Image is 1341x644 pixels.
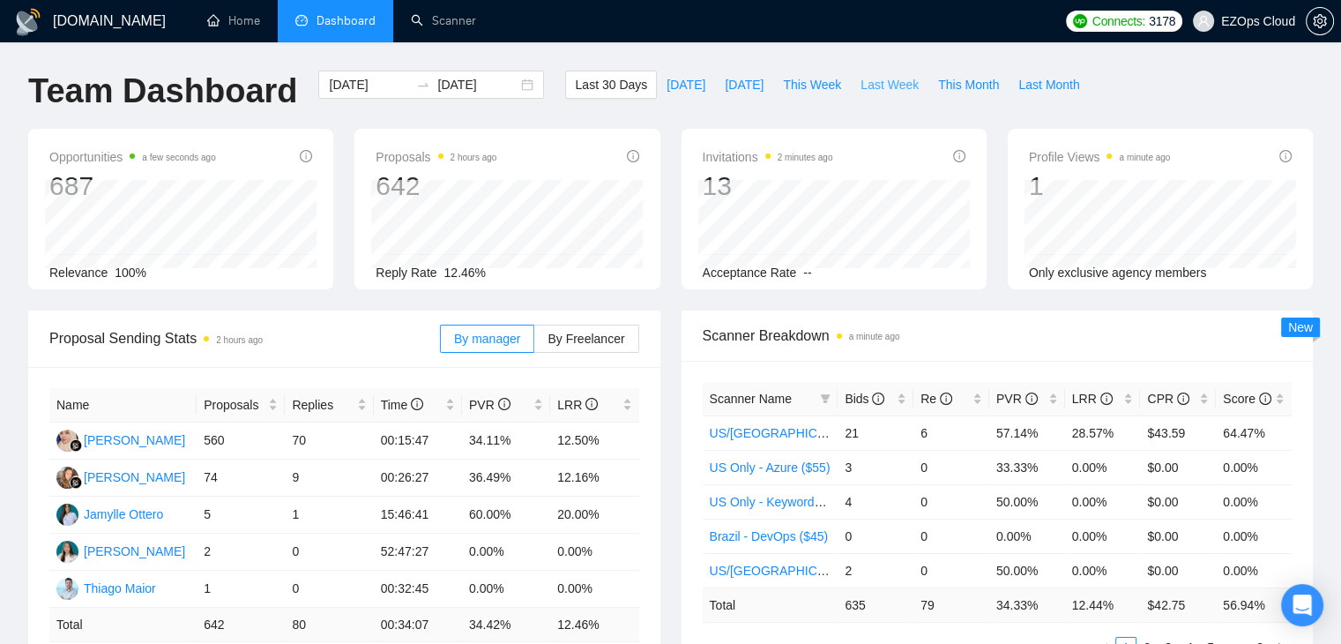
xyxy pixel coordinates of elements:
div: 13 [703,169,833,203]
td: 15:46:41 [374,497,462,534]
span: info-circle [940,393,952,405]
td: 0.00% [550,534,638,571]
button: This Week [773,71,851,99]
img: NK [56,467,78,489]
td: 12.44 % [1065,588,1141,622]
td: 1 [285,497,373,534]
td: 0 [285,571,373,608]
span: info-circle [1100,393,1113,405]
td: $0.00 [1140,519,1216,553]
td: 4 [838,484,913,519]
a: TMThiago Maior [56,580,156,595]
div: [PERSON_NAME] [84,431,185,450]
a: Brazil - DevOps ($45) [710,529,829,543]
td: 0 [285,534,373,571]
td: 642 [197,608,285,642]
span: Score [1223,392,1270,406]
td: 12.50% [550,423,638,460]
td: 0.00% [1065,450,1141,484]
td: 0 [913,450,989,484]
div: 642 [376,169,496,203]
img: AJ [56,430,78,452]
td: 0.00% [1065,553,1141,588]
span: to [416,78,430,92]
span: [DATE] [667,75,705,94]
a: TA[PERSON_NAME] [56,543,185,558]
td: 34.33 % [989,588,1065,622]
button: setting [1306,7,1334,35]
time: a minute ago [1119,153,1170,162]
img: logo [14,8,42,36]
h1: Team Dashboard [28,71,297,112]
span: LRR [557,398,598,412]
div: Jamylle Ottero [84,505,163,524]
span: Last Week [860,75,919,94]
td: 0 [913,484,989,519]
time: 2 hours ago [216,335,263,345]
span: Dashboard [317,13,376,28]
td: 00:15:47 [374,423,462,460]
span: LRR [1072,392,1113,406]
td: 0 [913,519,989,553]
td: 52:47:27 [374,534,462,571]
th: Replies [285,388,373,423]
span: This Month [938,75,999,94]
span: Bids [845,392,884,406]
button: Last 30 Days [565,71,657,99]
td: $0.00 [1140,484,1216,519]
span: filter [820,393,831,404]
span: info-circle [411,398,423,410]
button: Last Week [851,71,928,99]
span: New [1288,320,1313,334]
div: Open Intercom Messenger [1281,584,1323,626]
span: info-circle [1279,150,1292,162]
th: Name [49,388,197,423]
td: 00:34:07 [374,608,462,642]
span: user [1197,15,1210,27]
td: $0.00 [1140,450,1216,484]
img: upwork-logo.png [1073,14,1087,28]
span: Proposal Sending Stats [49,327,440,349]
td: 34.42 % [462,608,550,642]
span: 100% [115,266,146,280]
span: info-circle [585,398,598,410]
span: Profile Views [1029,146,1171,168]
a: US/[GEOGRAPHIC_DATA] - Keywords ($45) [710,426,957,440]
td: 33.33% [989,450,1065,484]
td: 0.00% [462,571,550,608]
td: 1 [197,571,285,608]
span: By manager [454,332,520,346]
span: dashboard [295,14,308,26]
td: 34.11% [462,423,550,460]
td: 20.00% [550,497,638,534]
span: This Week [783,75,841,94]
td: 2 [197,534,285,571]
td: 0.00% [1065,484,1141,519]
td: 0.00% [550,571,638,608]
div: 1 [1029,169,1171,203]
span: info-circle [872,393,884,405]
span: Acceptance Rate [703,266,797,280]
span: PVR [996,392,1038,406]
td: 56.94 % [1216,588,1292,622]
span: CPR [1147,392,1188,406]
td: 50.00% [989,484,1065,519]
a: US Only - Keywords (Others) ($55) [710,495,902,509]
span: Invitations [703,146,833,168]
td: 12.16% [550,460,638,497]
span: Re [920,392,952,406]
span: [DATE] [725,75,764,94]
span: Scanner Breakdown [703,325,1293,347]
span: Opportunities [49,146,216,168]
span: info-circle [627,150,639,162]
span: swap-right [416,78,430,92]
td: 70 [285,423,373,460]
span: info-circle [1259,393,1271,405]
td: 9 [285,460,373,497]
td: 0.00% [1216,553,1292,588]
span: Last 30 Days [575,75,647,94]
td: 21 [838,416,913,450]
td: 0.00% [1065,519,1141,553]
button: [DATE] [657,71,715,99]
a: US Only - Azure ($55) [710,461,831,475]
